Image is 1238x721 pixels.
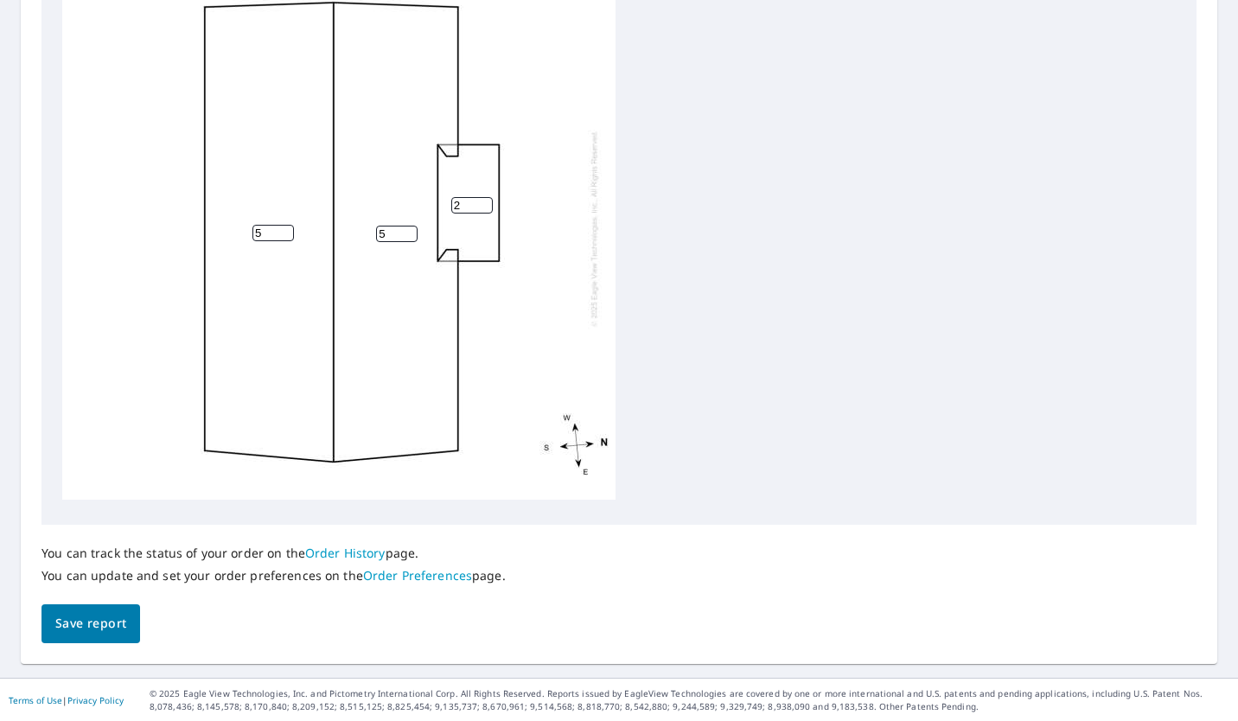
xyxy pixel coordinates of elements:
[9,695,124,705] p: |
[41,546,506,561] p: You can track the status of your order on the page.
[55,613,126,635] span: Save report
[41,568,506,584] p: You can update and set your order preferences on the page.
[9,694,62,706] a: Terms of Use
[363,567,472,584] a: Order Preferences
[150,687,1229,713] p: © 2025 Eagle View Technologies, Inc. and Pictometry International Corp. All Rights Reserved. Repo...
[41,604,140,643] button: Save report
[67,694,124,706] a: Privacy Policy
[305,545,386,561] a: Order History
